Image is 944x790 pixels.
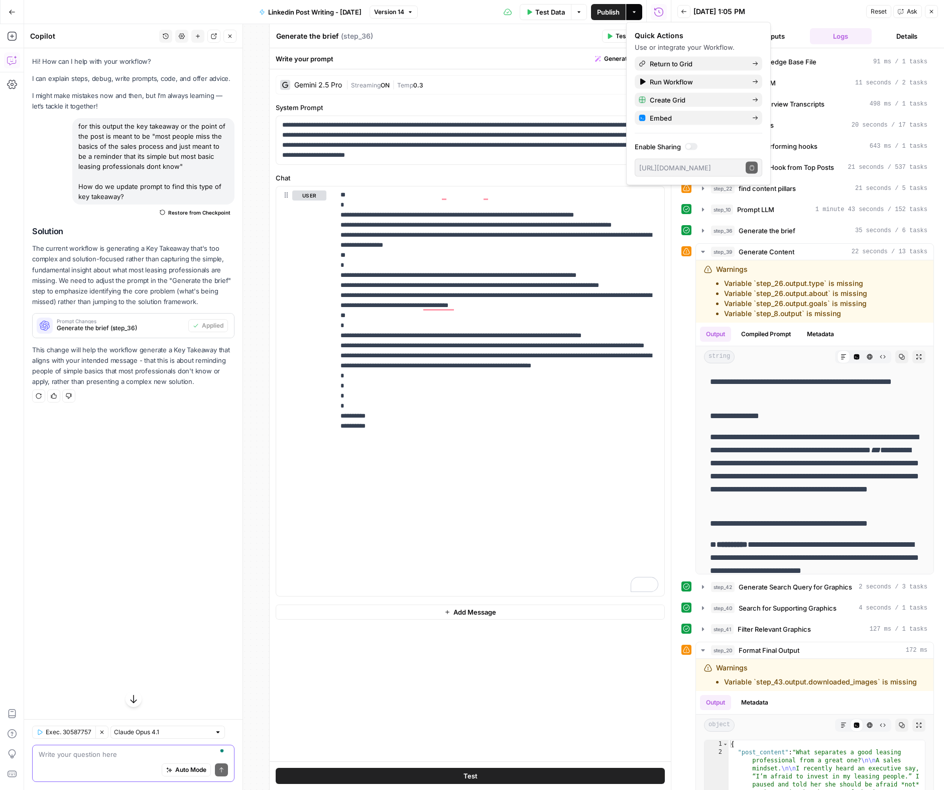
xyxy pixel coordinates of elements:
[253,4,368,20] button: Linkedin Post Writing - [DATE]
[463,771,478,781] span: Test
[635,31,762,41] div: Quick Actions
[866,5,891,18] button: Reset
[32,345,234,387] p: This change will help the workflow generate a Key Takeaway that aligns with your intended message...
[162,763,211,776] button: Auto Mode
[202,321,223,330] span: Applied
[650,59,744,69] span: Return to Grid
[650,113,744,123] span: Embed
[294,81,342,88] div: Gemini 2.5 Pro
[156,207,234,219] button: Restore from Checkpoint
[739,57,816,67] span: Get Knowledge Base File
[276,605,665,620] button: Add Message
[815,205,927,214] span: 1 minute 43 seconds / 152 tasks
[696,579,933,595] button: 2 seconds / 3 tasks
[739,141,817,151] span: get top performing hooks
[32,227,234,236] h2: Solution
[711,582,735,592] span: step_42
[723,740,728,748] span: Toggle code folding, rows 1 through 19
[696,621,933,637] button: 127 ms / 1 tasks
[696,180,933,196] button: 21 seconds / 5 tasks
[871,7,887,16] span: Reset
[704,740,729,748] div: 1
[696,600,933,616] button: 4 seconds / 1 tasks
[650,77,744,87] span: Run Workflow
[876,28,938,44] button: Details
[57,319,184,324] span: Prompt Changes
[32,243,234,307] p: The current workflow is generating a Key Takeaway that's too complex and solution-focused rather ...
[597,7,620,17] span: Publish
[696,138,933,154] button: 643 ms / 1 tasks
[696,202,933,218] button: 1 minute 43 seconds / 152 tasks
[453,607,496,617] span: Add Message
[870,625,927,634] span: 127 ms / 1 tasks
[276,116,664,164] div: To enrich screen reader interactions, please activate Accessibility in Grammarly extension settings
[591,52,665,65] button: Generate with AI
[334,186,664,596] div: To enrich screen reader interactions, please activate Accessibility in Grammarly extension settings
[591,4,626,20] button: Publish
[635,142,762,152] label: Enable Sharing
[32,56,234,67] p: Hi! How can I help with your workflow?
[724,288,867,299] li: Variable `step_26.output.about` is missing
[711,183,735,193] span: step_22
[852,121,927,130] span: 20 seconds / 17 tasks
[616,32,628,41] span: Test
[188,319,228,332] button: Applied
[739,582,852,592] span: Generate Search Query for Graphics
[724,309,867,319] li: Variable `step_8.output` is missing
[870,100,927,109] span: 498 ms / 1 tasks
[711,247,735,257] span: step_39
[859,582,927,591] span: 2 seconds / 3 tasks
[906,646,927,655] span: 172 ms
[907,7,917,16] span: Ask
[602,30,633,43] button: Test
[520,4,571,20] button: Test Data
[852,247,927,256] span: 22 seconds / 13 tasks
[855,226,927,235] span: 35 seconds / 6 tasks
[696,75,933,91] button: 11 seconds / 2 tasks
[716,663,917,687] div: Warnings
[696,96,933,112] button: 498 ms / 1 tasks
[739,162,834,172] span: Generate Hook from Top Posts
[893,5,922,18] button: Ask
[39,749,228,759] textarea: To enrich screen reader interactions, please activate Accessibility in Grammarly extension settings
[870,142,927,151] span: 643 ms / 1 tasks
[381,81,390,89] span: ON
[57,324,184,333] span: Generate the brief (step_36)
[855,184,927,193] span: 21 seconds / 5 tasks
[735,695,774,710] button: Metadata
[114,727,210,737] input: Claude Opus 4.1
[276,31,338,41] textarea: Generate the brief
[370,6,418,19] button: Version 14
[711,226,735,236] span: step_36
[32,90,234,112] p: I might make mistakes now and then, but I’m always learning — let’s tackle it together!
[413,81,423,89] span: 0.3
[716,264,867,319] div: Warnings
[848,163,927,172] span: 21 seconds / 537 tasks
[397,81,413,89] span: Temp
[696,117,933,133] button: 20 seconds / 17 tasks
[72,118,234,205] div: for this output the key takeaway or the point of the post is meant to be "most people miss the ba...
[735,327,797,342] button: Compiled Prompt
[276,103,665,113] label: System Prompt
[696,223,933,239] button: 35 seconds / 6 tasks
[341,31,373,41] span: ( step_36 )
[46,728,91,737] span: Exec. 30587757
[635,43,735,51] span: Use or integrate your Workflow.
[696,260,933,574] div: 22 seconds / 13 tasks
[739,603,837,613] span: Search for Supporting Graphics
[696,159,933,175] button: 21 seconds / 537 tasks
[374,8,404,17] span: Version 14
[700,327,731,342] button: Output
[168,209,230,217] span: Restore from Checkpoint
[650,95,744,105] span: Create Grid
[711,603,735,613] span: step_40
[276,173,665,183] label: Chat
[704,350,735,363] span: string
[739,183,796,193] span: find content pillars
[390,79,397,89] span: |
[292,190,326,201] button: user
[346,79,351,89] span: |
[801,327,840,342] button: Metadata
[744,28,806,44] button: Inputs
[711,205,733,215] span: step_10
